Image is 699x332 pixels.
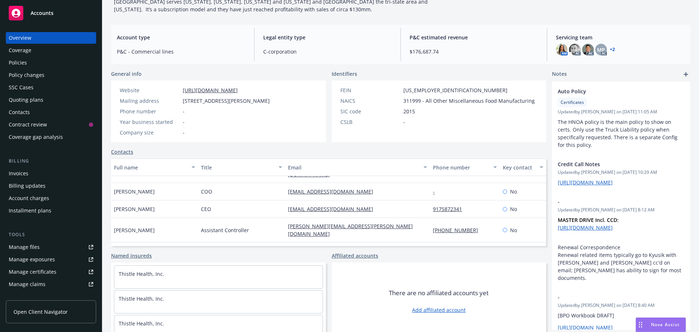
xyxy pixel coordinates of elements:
span: No [510,188,517,195]
img: photo [582,44,594,55]
span: The HNOA policy is the main policy to show on certs. Only use the Truck Liability policy when spe... [558,118,679,148]
span: [PERSON_NAME] [114,226,155,234]
img: photo [569,44,581,55]
span: [PERSON_NAME] [114,205,155,213]
div: Account charges [9,192,49,204]
a: +2 [610,47,615,52]
div: Billing updates [9,180,46,192]
a: Overview [6,32,96,44]
div: Manage exposures [9,254,55,265]
a: Billing updates [6,180,96,192]
a: [URL][DOMAIN_NAME] [558,224,613,231]
a: [EMAIL_ADDRESS][DOMAIN_NAME] [288,206,379,212]
div: NAICS [340,97,400,105]
a: [URL][DOMAIN_NAME] [558,324,613,331]
div: SSC Cases [9,82,33,93]
a: Invoices [6,168,96,179]
a: [PERSON_NAME][EMAIL_ADDRESS][PERSON_NAME][DOMAIN_NAME] [288,223,413,237]
a: Coverage gap analysis [6,131,96,143]
span: P&C estimated revenue [410,34,538,41]
a: add [682,70,690,79]
p: Renewal Correspondence Renewal related items typically go to Kyusik with [PERSON_NAME] and [PERSO... [558,243,684,282]
span: - [403,118,405,126]
span: Certificates [561,99,584,106]
span: Credit Call Notes [558,160,666,168]
div: Company size [120,129,180,136]
span: Updated by [PERSON_NAME] on [DATE] 8:12 AM [558,207,684,213]
div: Billing [6,157,96,165]
span: [US_EMPLOYER_IDENTIFICATION_NUMBER] [403,86,508,94]
img: photo [556,44,568,55]
span: - [183,118,185,126]
div: -Updatedby [PERSON_NAME] on [DATE] 8:12 AMMASTER DRIVE Incl. CCD: [URL][DOMAIN_NAME] Renewal Corr... [552,192,690,288]
a: Thistle Health, Inc. [119,270,164,277]
div: Manage BORs [9,291,43,302]
span: Nova Assist [651,321,680,328]
div: Key contact [503,164,535,171]
p: [BPO Workbook DRAFT] [558,312,684,319]
div: SIC code [340,108,400,115]
a: Affiliated accounts [332,252,378,259]
a: [URL][DOMAIN_NAME] [183,87,238,94]
a: Manage files [6,241,96,253]
span: Manage exposures [6,254,96,265]
a: SSC Cases [6,82,96,93]
div: Overview [9,32,31,44]
a: Policy changes [6,69,96,81]
a: Account charges [6,192,96,204]
span: General info [111,70,142,78]
span: - [183,108,185,115]
div: Drag to move [636,318,645,332]
a: [URL][DOMAIN_NAME] [558,179,613,186]
div: Manage files [9,241,40,253]
button: Title [198,159,285,176]
div: Website [120,86,180,94]
a: 9175872341 [433,206,468,212]
span: 311999 - All Other Miscellaneous Food Manufacturing [403,97,535,105]
div: Full name [114,164,187,171]
div: Phone number [433,164,489,171]
div: Quoting plans [9,94,43,106]
span: Account type [117,34,245,41]
div: Policies [9,57,27,69]
div: Title [201,164,274,171]
a: - [433,188,441,195]
span: P&C - Commercial lines [117,48,245,55]
a: Manage BORs [6,291,96,302]
div: Installment plans [9,205,51,216]
span: No [510,226,517,234]
span: C-corporation [263,48,392,55]
span: Open Client Navigator [13,308,68,316]
div: Mailing address [120,97,180,105]
span: Legal entity type [263,34,392,41]
span: No [510,205,517,213]
div: Coverage [9,44,31,56]
div: Auto PolicyCertificatesUpdatedby [PERSON_NAME] on [DATE] 11:05 AMThe HNOA policy is the main poli... [552,82,690,155]
div: CSLB [340,118,400,126]
div: Credit Call NotesUpdatedby [PERSON_NAME] on [DATE] 10:29 AM[URL][DOMAIN_NAME] [552,155,690,192]
span: Updated by [PERSON_NAME] on [DATE] 10:29 AM [558,169,684,176]
span: - [558,293,666,301]
strong: MASTER DRIVE Incl. CCD: [558,216,619,223]
a: Named insureds [111,252,152,259]
button: Phone number [430,159,499,176]
button: Key contact [500,159,546,176]
span: - [558,198,666,206]
a: Policies [6,57,96,69]
div: Manage claims [9,278,46,290]
div: Manage certificates [9,266,56,278]
a: Manage certificates [6,266,96,278]
a: Contacts [6,106,96,118]
span: $176,687.74 [410,48,538,55]
div: Coverage gap analysis [9,131,63,143]
div: Email [288,164,419,171]
div: Year business started [120,118,180,126]
button: Nova Assist [636,317,686,332]
span: Auto Policy [558,87,666,95]
span: Identifiers [332,70,357,78]
a: Thistle Health, Inc. [119,295,164,302]
span: Updated by [PERSON_NAME] on [DATE] 11:05 AM [558,109,684,115]
span: Assistant Controller [201,226,249,234]
span: There are no affiliated accounts yet [389,289,489,297]
div: Contacts [9,106,30,118]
